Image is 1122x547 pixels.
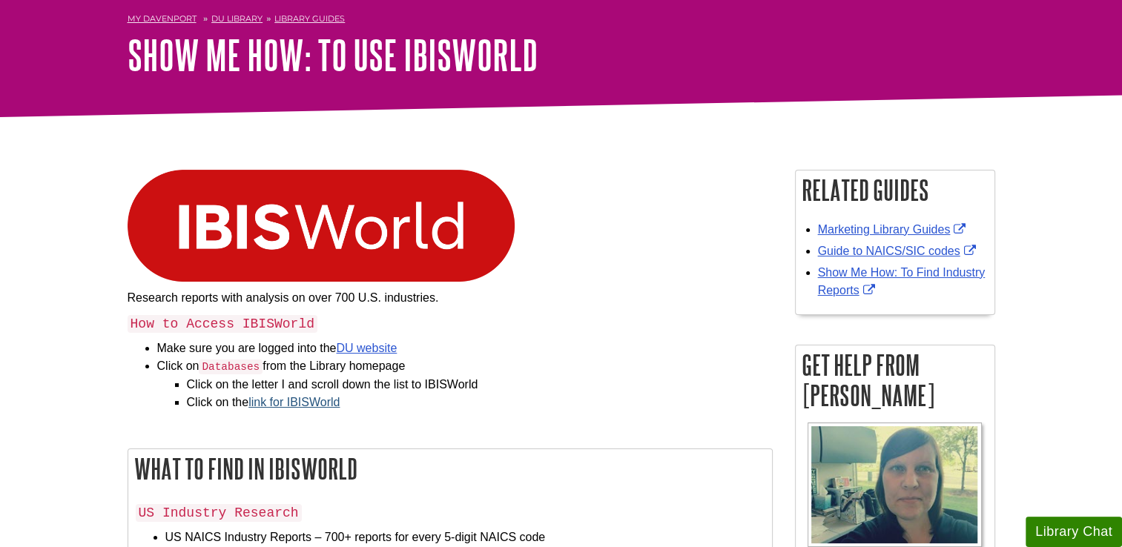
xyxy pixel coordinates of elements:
[274,13,345,24] a: Library Guides
[808,422,983,547] img: Profile Photo
[818,223,970,236] a: Link opens in new window
[128,449,772,488] h2: What to Find in IBISWorld
[157,339,773,357] li: Make sure you are logged into the
[128,32,538,78] a: Show Me How: To Use IBISWorld
[211,13,263,24] a: DU Library
[128,289,773,307] p: Research reports with analysis on over 700 U.S. industries.
[199,359,263,374] code: Databases
[157,357,773,411] li: Click on from the Library homepage
[248,396,340,408] a: link for IBISWorld
[796,345,994,415] h2: Get Help From [PERSON_NAME]
[136,504,302,522] code: US Industry Research
[1026,517,1122,547] button: Library Chat
[128,170,515,282] img: ibisworld logo
[818,245,980,257] a: Link opens in new window
[818,266,986,296] a: Link opens in new window
[165,528,765,546] li: US NAICS Industry Reports – 700+ reports for every 5-digit NAICS code
[128,13,197,25] a: My Davenport
[187,376,773,394] li: Click on the letter I and scroll down the list to IBISWorld
[796,170,994,210] h2: Related Guides
[336,342,397,354] a: DU website
[187,394,773,411] li: Click on the
[128,9,995,33] nav: breadcrumb
[128,315,317,333] code: How to Access IBISWorld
